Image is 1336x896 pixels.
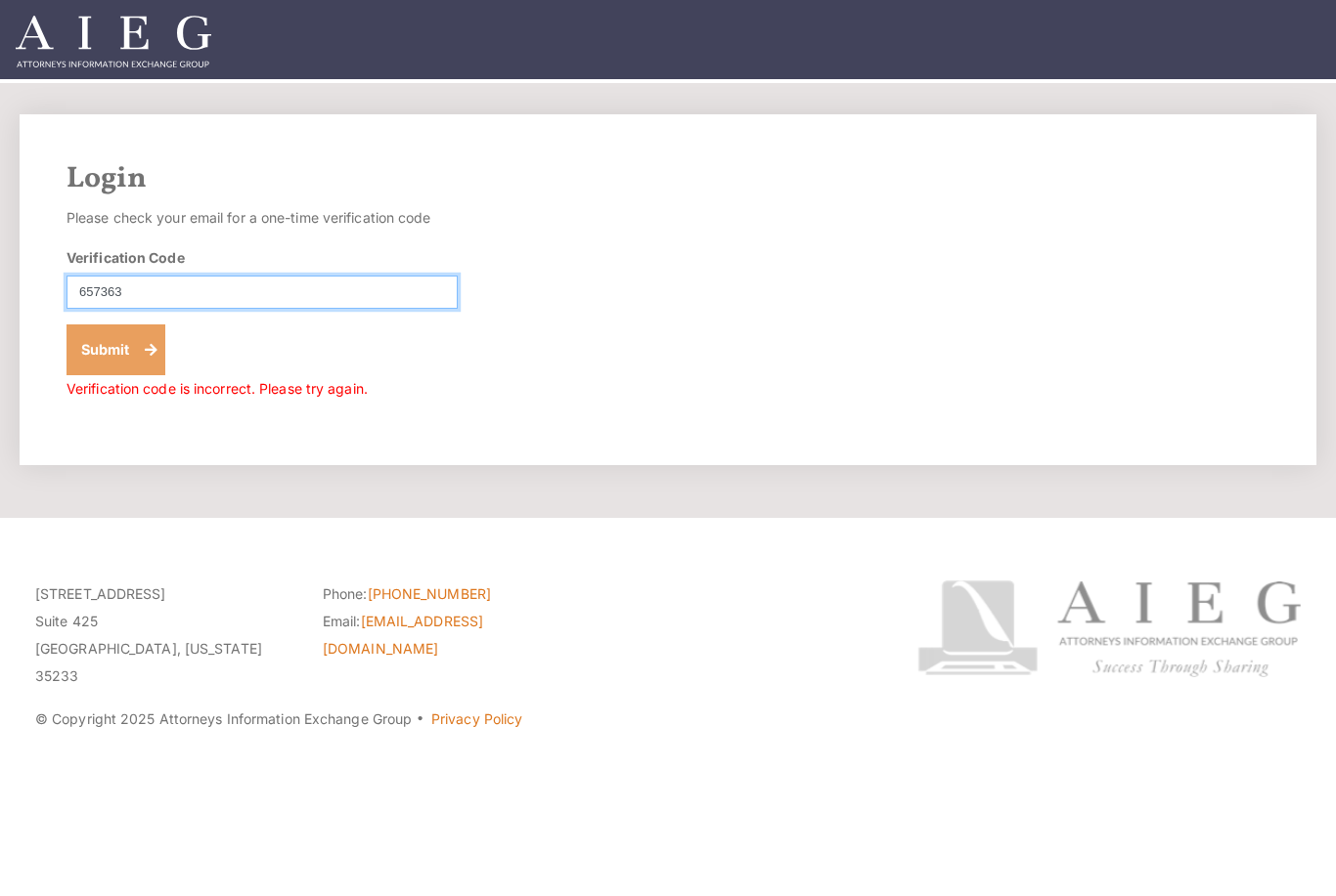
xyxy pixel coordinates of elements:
[917,580,1301,677] img: Attorneys Information Exchange Group logo
[323,580,581,608] li: Phone:
[323,608,581,662] li: Email:
[416,718,424,728] span: ·
[67,204,458,232] p: Please check your email for a one-time verification code
[35,705,868,733] p: © Copyright 2025 Attorneys Information Exchange Group
[67,247,185,268] label: Verification Code
[431,710,522,727] a: Privacy Policy
[16,16,211,67] img: Attorneys Information Exchange Group
[67,380,368,397] span: Verification code is incorrect. Please try again.
[323,613,483,657] a: [EMAIL_ADDRESS][DOMAIN_NAME]
[67,324,165,375] button: Submit
[67,161,1269,196] h2: Login
[35,580,293,690] p: [STREET_ADDRESS] Suite 425 [GEOGRAPHIC_DATA], [US_STATE] 35233
[368,585,491,602] a: [PHONE_NUMBER]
